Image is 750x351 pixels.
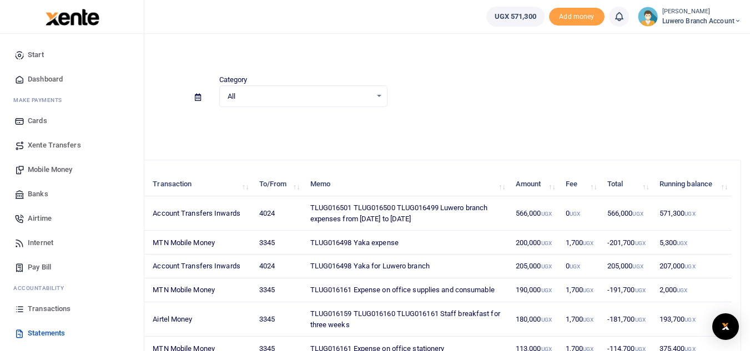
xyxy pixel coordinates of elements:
td: 566,000 [510,196,560,231]
td: 571,300 [653,196,732,231]
td: MTN Mobile Money [147,278,253,302]
a: Add money [549,12,605,20]
a: Xente Transfers [9,133,135,157]
td: Account Transfers Inwards [147,255,253,278]
th: Running balance: activate to sort column ascending [653,172,732,196]
td: 3345 [253,302,304,337]
td: 3345 [253,278,304,302]
small: UGX [684,263,695,269]
span: Xente Transfers [28,140,81,151]
li: Toup your wallet [549,8,605,26]
a: Transactions [9,297,135,321]
img: profile-user [638,7,658,27]
td: 193,700 [653,302,732,337]
small: UGX [583,240,593,246]
a: Banks [9,182,135,206]
a: Airtime [9,206,135,231]
th: Memo: activate to sort column ascending [304,172,509,196]
td: TLUG016501 TLUG016500 TLUG016499 Luwero branch expenses from [DATE] to [DATE] [304,196,509,231]
span: countability [22,284,64,292]
span: Add money [549,8,605,26]
td: 4024 [253,255,304,278]
small: UGX [632,211,643,217]
th: Total: activate to sort column ascending [601,172,653,196]
small: UGX [635,240,646,246]
td: 200,000 [510,231,560,255]
a: Dashboard [9,67,135,91]
span: Airtime [28,213,52,224]
small: UGX [541,263,552,269]
p: Download [42,120,741,132]
small: UGX [541,287,552,293]
td: 0 [560,255,601,278]
td: 4024 [253,196,304,231]
td: 190,000 [510,278,560,302]
small: UGX [583,317,593,323]
span: ake Payments [19,96,62,104]
h4: Statements [42,48,741,60]
small: UGX [677,287,687,293]
a: logo-small logo-large logo-large [44,12,99,21]
li: Wallet ballance [482,7,549,27]
td: MTN Mobile Money [147,231,253,255]
li: Ac [9,279,135,297]
small: UGX [684,317,695,323]
span: Luwero Branch Account [662,16,741,26]
td: -181,700 [601,302,653,337]
th: Fee: activate to sort column ascending [560,172,601,196]
span: Transactions [28,303,71,314]
td: 0 [560,196,601,231]
td: TLUG016161 Expense on office supplies and consumable [304,278,509,302]
a: Start [9,43,135,67]
small: UGX [635,287,646,293]
small: UGX [541,317,552,323]
span: Dashboard [28,74,63,85]
li: M [9,91,135,109]
small: UGX [541,240,552,246]
div: Open Intercom Messenger [712,313,739,340]
td: 1,700 [560,278,601,302]
td: 566,000 [601,196,653,231]
td: -191,700 [601,278,653,302]
small: UGX [677,240,687,246]
span: Pay Bill [28,262,51,273]
a: Internet [9,231,135,255]
td: TLUG016498 Yaka expense [304,231,509,255]
td: 1,700 [560,231,601,255]
a: Statements [9,321,135,345]
span: All [228,91,371,102]
a: Cards [9,109,135,133]
th: Amount: activate to sort column ascending [510,172,560,196]
td: 205,000 [601,255,653,278]
td: TLUG016498 Yaka for Luwero branch [304,255,509,278]
span: UGX 571,300 [495,11,536,22]
td: Account Transfers Inwards [147,196,253,231]
th: To/From: activate to sort column ascending [253,172,304,196]
span: Statements [28,328,65,339]
span: Banks [28,189,48,200]
td: 207,000 [653,255,732,278]
small: UGX [570,211,580,217]
small: UGX [635,317,646,323]
td: 2,000 [653,278,732,302]
a: Mobile Money [9,157,135,182]
span: Internet [28,237,53,248]
td: 180,000 [510,302,560,337]
small: UGX [541,211,552,217]
small: UGX [684,211,695,217]
img: logo-large [46,9,99,26]
small: [PERSON_NAME] [662,7,741,17]
td: TLUG016159 TLUG016160 TLUG016161 Staff breakfast for three weeks [304,302,509,337]
span: Mobile Money [28,164,72,175]
a: profile-user [PERSON_NAME] Luwero Branch Account [638,7,741,27]
span: Cards [28,115,47,126]
a: Pay Bill [9,255,135,279]
td: -201,700 [601,231,653,255]
td: 5,300 [653,231,732,255]
td: 1,700 [560,302,601,337]
small: UGX [570,263,580,269]
label: Category [219,74,248,85]
td: 205,000 [510,255,560,278]
td: 3345 [253,231,304,255]
small: UGX [632,263,643,269]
